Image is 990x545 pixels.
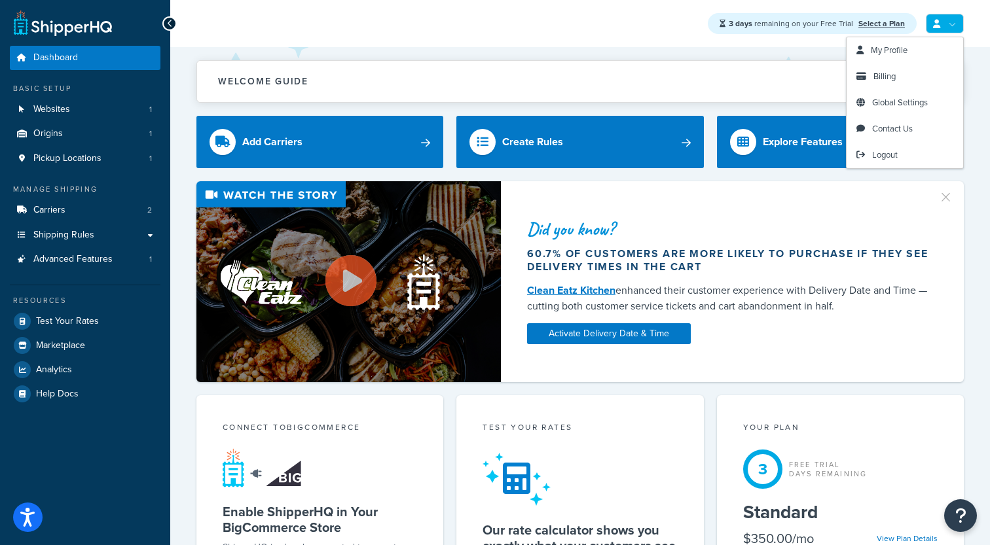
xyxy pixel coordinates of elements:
button: Welcome Guide [197,61,963,102]
div: Your Plan [743,421,938,436]
span: Analytics [36,364,72,376]
div: 3 [743,449,782,489]
span: Logout [872,149,898,161]
span: My Profile [871,44,907,56]
a: Select a Plan [858,18,905,29]
a: Billing [847,63,963,90]
span: Marketplace [36,340,85,351]
span: Help Docs [36,389,79,400]
span: 1 [149,254,152,265]
strong: 3 days [729,18,752,29]
h5: Standard [743,502,938,523]
img: Video thumbnail [196,181,501,382]
span: Advanced Features [33,254,113,265]
a: Dashboard [10,46,160,70]
span: Billing [873,70,896,82]
a: Origins1 [10,122,160,146]
span: remaining on your Free Trial [729,18,855,29]
div: Test your rates [483,421,677,436]
span: 1 [149,104,152,115]
div: Did you know? [527,220,930,238]
a: Explore Features [717,116,964,168]
li: Carriers [10,198,160,222]
div: Add Carriers [242,133,302,151]
a: Create Rules [456,116,703,168]
a: Test Your Rates [10,309,160,333]
span: Pickup Locations [33,153,101,164]
span: 2 [147,205,152,216]
a: Logout [847,142,963,168]
h5: Enable ShipperHQ in Your BigCommerce Store [223,504,417,535]
li: Pickup Locations [10,147,160,171]
div: Create Rules [502,133,563,151]
img: connect-shq-bc-71769feb.svg [223,448,304,487]
div: enhanced their customer experience with Delivery Date and Time — cutting both customer service ti... [527,283,930,314]
span: 1 [149,153,152,164]
a: Carriers2 [10,198,160,222]
div: Manage Shipping [10,184,160,195]
span: Dashboard [33,52,78,63]
a: My Profile [847,37,963,63]
li: Advanced Features [10,247,160,272]
button: Open Resource Center [944,499,977,532]
div: Basic Setup [10,83,160,94]
a: Clean Eatz Kitchen [527,283,615,298]
div: 60.7% of customers are more likely to purchase if they see delivery times in the cart [527,247,930,273]
a: Websites1 [10,97,160,122]
a: Global Settings [847,90,963,116]
a: Add Carriers [196,116,443,168]
li: Websites [10,97,160,122]
a: Help Docs [10,382,160,406]
li: Origins [10,122,160,146]
div: Resources [10,295,160,306]
span: Global Settings [872,96,928,109]
div: Explore Features [763,133,843,151]
div: Free Trial Days Remaining [789,460,868,478]
span: Test Your Rates [36,316,99,327]
a: Pickup Locations1 [10,147,160,171]
a: Marketplace [10,334,160,357]
div: Connect to BigCommerce [223,421,417,436]
a: Analytics [10,358,160,381]
a: Advanced Features1 [10,247,160,272]
a: Activate Delivery Date & Time [527,323,691,344]
span: Contact Us [872,122,913,135]
h2: Welcome Guide [218,77,308,86]
span: Websites [33,104,70,115]
span: Shipping Rules [33,230,94,241]
span: Origins [33,128,63,139]
span: 1 [149,128,152,139]
a: Contact Us [847,116,963,142]
a: View Plan Details [877,533,938,544]
a: Shipping Rules [10,223,160,247]
span: Carriers [33,205,65,216]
